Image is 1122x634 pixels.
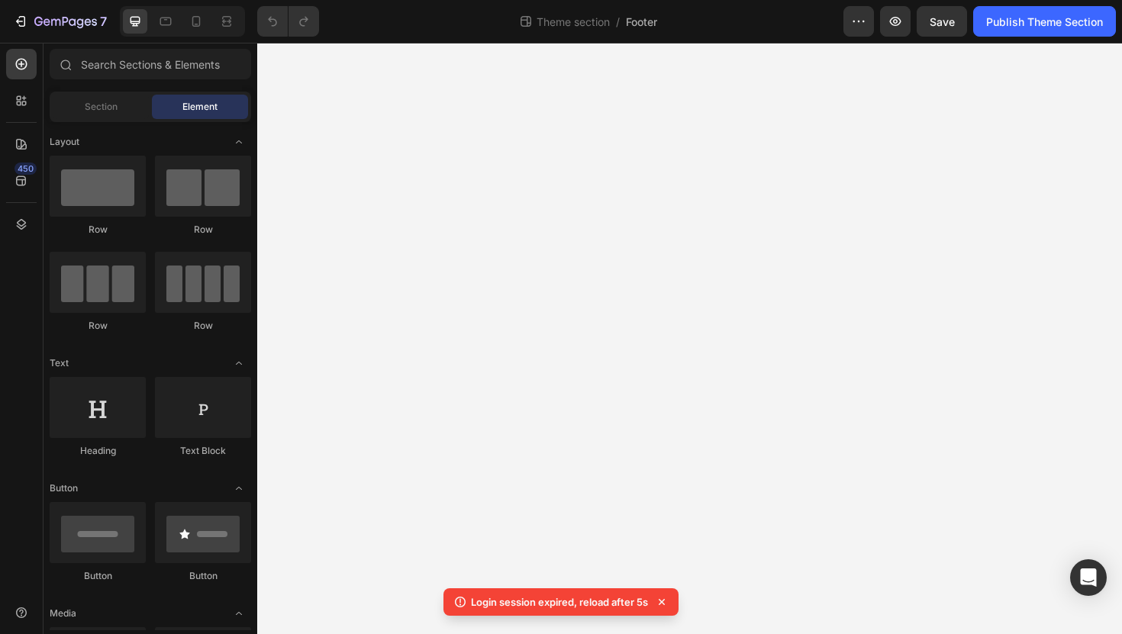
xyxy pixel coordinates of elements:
span: / [616,14,620,30]
button: Save [917,6,967,37]
p: 7 [100,12,107,31]
span: Toggle open [227,351,251,375]
span: Layout [50,135,79,149]
div: Row [50,319,146,333]
input: Search Sections & Elements [50,49,251,79]
span: Media [50,607,76,620]
p: Login session expired, reload after 5s [471,594,648,610]
span: Toggle open [227,476,251,500]
div: Row [50,223,146,237]
div: Undo/Redo [257,6,319,37]
iframe: Design area [257,43,1122,634]
div: Text Block [155,444,251,458]
button: 7 [6,6,114,37]
span: Footer [626,14,657,30]
div: 450 [15,163,37,175]
div: Heading [50,444,146,458]
span: Section [85,100,118,114]
button: Publish Theme Section [973,6,1116,37]
span: Save [930,15,955,28]
span: Toggle open [227,130,251,154]
span: Element [182,100,218,114]
div: Button [50,569,146,583]
div: Open Intercom Messenger [1070,559,1107,596]
span: Button [50,481,78,495]
div: Row [155,223,251,237]
span: Text [50,356,69,370]
span: Theme section [534,14,613,30]
span: Toggle open [227,601,251,626]
div: Button [155,569,251,583]
div: Publish Theme Section [986,14,1103,30]
div: Row [155,319,251,333]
